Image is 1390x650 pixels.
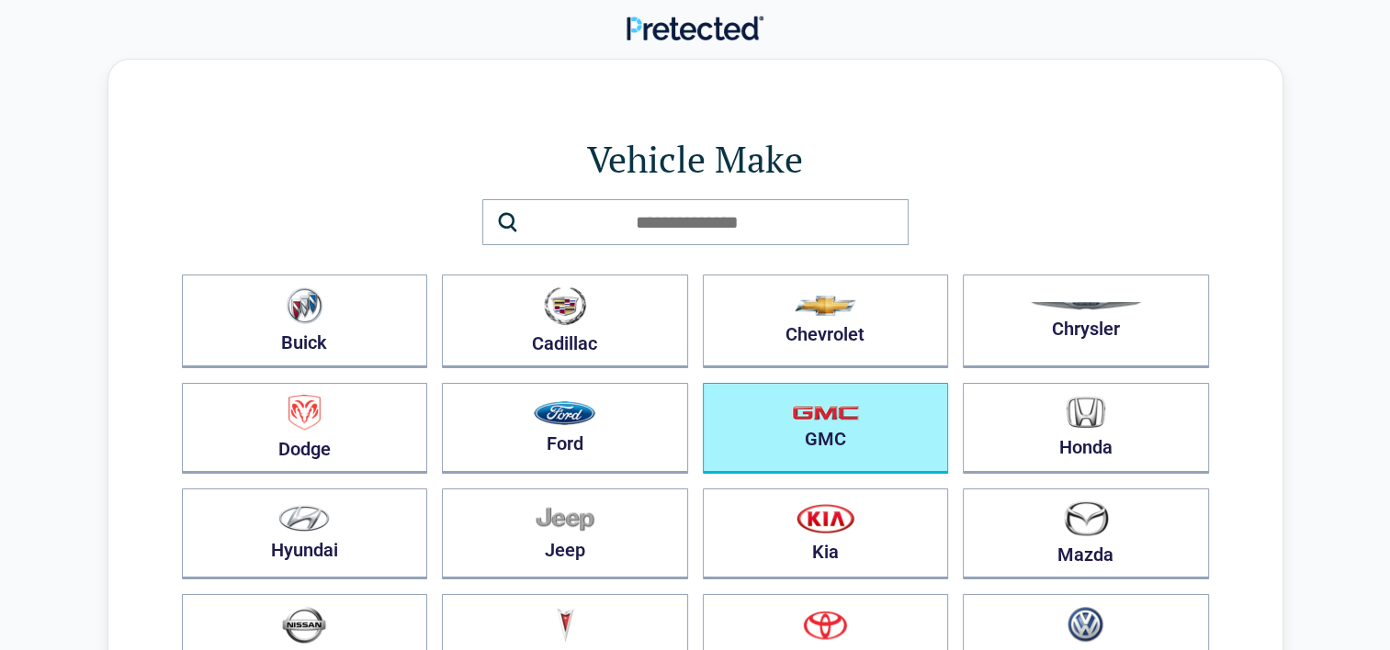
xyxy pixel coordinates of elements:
[182,488,428,579] button: Hyundai
[963,488,1209,579] button: Mazda
[182,275,428,368] button: Buick
[703,383,949,474] button: GMC
[703,488,949,579] button: Kia
[442,275,688,368] button: Cadillac
[182,383,428,474] button: Dodge
[182,133,1209,185] h1: Vehicle Make
[963,383,1209,474] button: Honda
[442,383,688,474] button: Ford
[963,275,1209,368] button: Chrysler
[703,275,949,368] button: Chevrolet
[442,488,688,579] button: Jeep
